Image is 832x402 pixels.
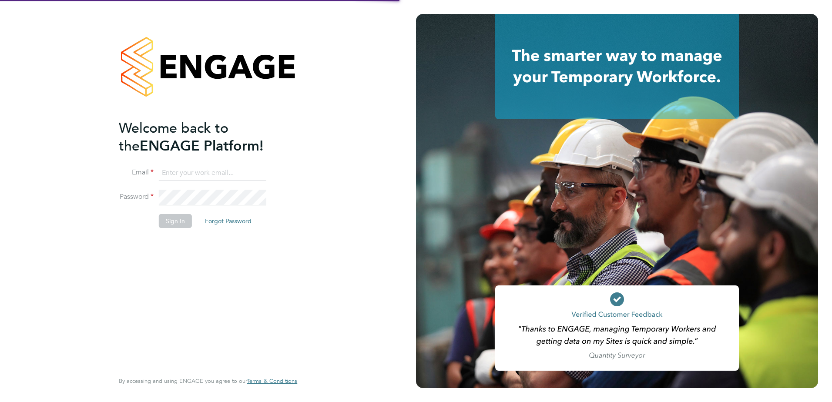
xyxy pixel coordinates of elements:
[247,377,297,385] span: Terms & Conditions
[119,377,297,385] span: By accessing and using ENGAGE you agree to our
[198,214,258,228] button: Forgot Password
[159,165,266,181] input: Enter your work email...
[119,120,228,154] span: Welcome back to the
[247,378,297,385] a: Terms & Conditions
[159,214,192,228] button: Sign In
[119,168,154,177] label: Email
[119,192,154,201] label: Password
[119,119,289,155] h2: ENGAGE Platform!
